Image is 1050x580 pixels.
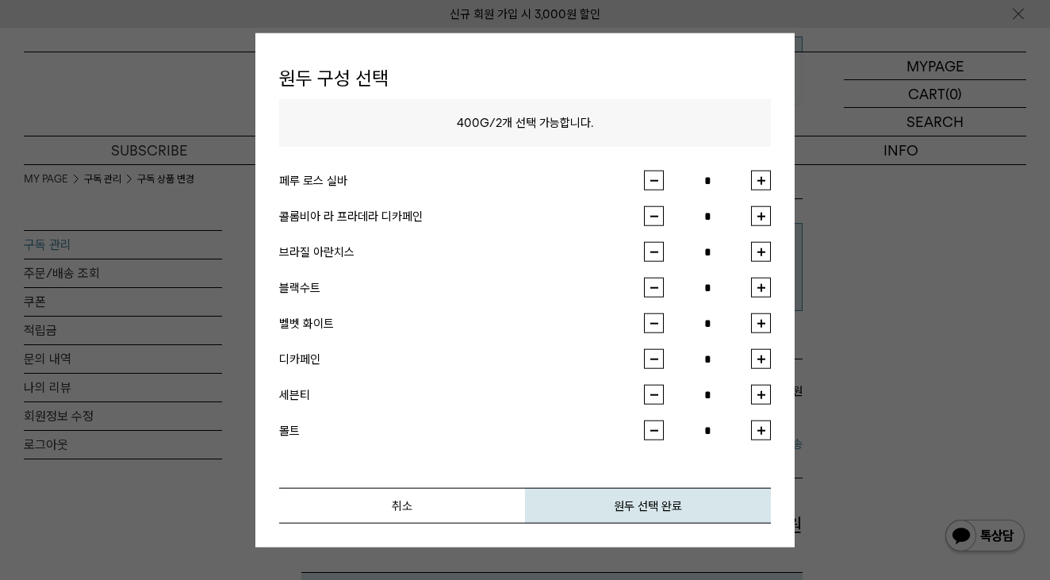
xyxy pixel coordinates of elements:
[279,56,771,99] h1: 원두 구성 선택
[279,242,644,261] div: 브라질 아란치스
[279,206,644,225] div: 콜롬비아 라 프라데라 디카페인
[457,116,489,130] span: 400G
[279,488,525,524] button: 취소
[279,421,644,440] div: 몰트
[279,313,644,332] div: 벨벳 화이트
[279,385,644,404] div: 세븐티
[279,278,644,297] div: 블랙수트
[279,171,644,190] div: 페루 로스 실바
[525,488,771,524] button: 원두 선택 완료
[496,116,502,130] span: 2
[279,349,644,368] div: 디카페인
[279,99,771,147] p: / 개 선택 가능합니다.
